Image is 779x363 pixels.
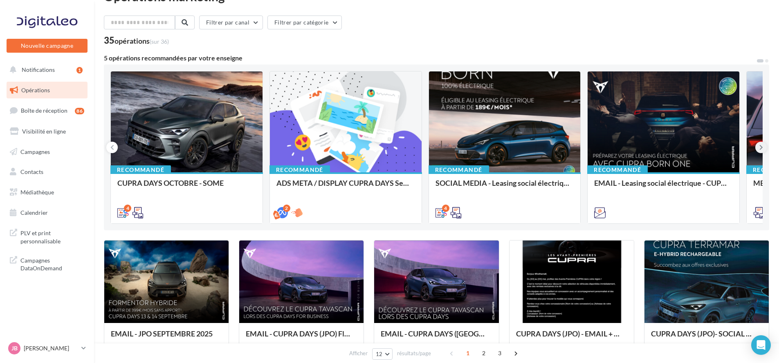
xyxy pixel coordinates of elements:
[376,351,383,357] span: 12
[5,82,89,99] a: Opérations
[397,350,431,357] span: résultats/page
[372,348,393,360] button: 12
[150,38,169,45] span: (sur 36)
[20,209,48,216] span: Calendrier
[516,330,627,346] div: CUPRA DAYS (JPO) - EMAIL + SMS
[22,66,55,73] span: Notifications
[5,204,89,221] a: Calendrier
[5,61,86,78] button: Notifications 1
[5,143,89,160] a: Campagnes
[20,148,50,155] span: Campagnes
[594,179,733,195] div: EMAIL - Leasing social électrique - CUPRA Born One
[651,330,762,346] div: CUPRA DAYS (JPO)- SOCIAL MEDIA
[436,179,574,195] div: SOCIAL MEDIA - Leasing social électrique - CUPRA Born
[104,55,756,61] div: 5 opérations recommandées par votre enseigne
[20,227,84,245] span: PLV et print personnalisable
[461,347,474,360] span: 1
[5,123,89,140] a: Visibilité en ligne
[5,102,89,119] a: Boîte de réception86
[587,165,648,174] div: Recommandé
[20,189,54,196] span: Médiathèque
[114,37,169,45] div: opérations
[124,205,131,212] div: 4
[751,335,771,355] div: Open Intercom Messenger
[442,205,449,212] div: 4
[11,344,18,352] span: JB
[5,224,89,248] a: PLV et print personnalisable
[111,330,222,346] div: EMAIL - JPO SEPTEMBRE 2025
[7,341,88,356] a: JB [PERSON_NAME]
[20,168,43,175] span: Contacts
[24,344,78,352] p: [PERSON_NAME]
[5,184,89,201] a: Médiathèque
[269,165,330,174] div: Recommandé
[21,107,67,114] span: Boîte de réception
[104,36,169,45] div: 35
[117,179,256,195] div: CUPRA DAYS OCTOBRE - SOME
[110,165,171,174] div: Recommandé
[283,205,290,212] div: 2
[246,330,357,346] div: EMAIL - CUPRA DAYS (JPO) Fleet Générique
[7,39,88,53] button: Nouvelle campagne
[5,252,89,276] a: Campagnes DataOnDemand
[75,108,84,114] div: 86
[267,16,342,29] button: Filtrer par catégorie
[20,255,84,272] span: Campagnes DataOnDemand
[349,350,368,357] span: Afficher
[21,87,50,94] span: Opérations
[276,179,415,195] div: ADS META / DISPLAY CUPRA DAYS Septembre 2025
[22,128,66,135] span: Visibilité en ligne
[76,67,83,73] div: 1
[199,16,263,29] button: Filtrer par canal
[381,330,492,346] div: EMAIL - CUPRA DAYS ([GEOGRAPHIC_DATA]) Private Générique
[5,163,89,180] a: Contacts
[429,165,489,174] div: Recommandé
[477,347,490,360] span: 2
[493,347,506,360] span: 3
